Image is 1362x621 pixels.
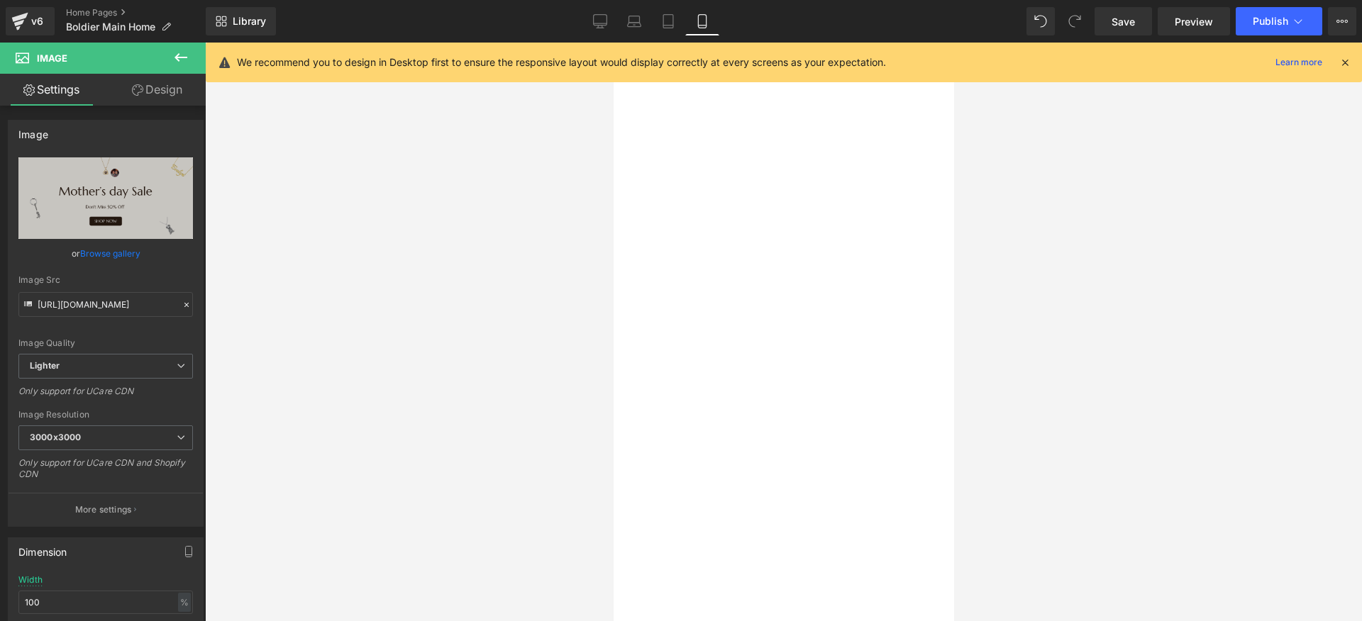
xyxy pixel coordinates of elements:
[18,338,193,348] div: Image Quality
[18,121,48,140] div: Image
[206,7,276,35] a: New Library
[1328,7,1356,35] button: More
[18,457,193,489] div: Only support for UCare CDN and Shopify CDN
[18,275,193,285] div: Image Src
[66,7,206,18] a: Home Pages
[18,410,193,420] div: Image Resolution
[37,52,67,64] span: Image
[106,74,209,106] a: Design
[28,12,46,30] div: v6
[614,43,954,621] iframe: To enrich screen reader interactions, please activate Accessibility in Grammarly extension settings
[66,21,155,33] span: Boldier Main Home
[237,55,886,70] p: We recommend you to design in Desktop first to ensure the responsive layout would display correct...
[1061,7,1089,35] button: Redo
[18,591,193,614] input: auto
[30,360,60,371] b: Lighter
[583,7,617,35] a: Desktop
[651,7,685,35] a: Tablet
[1270,54,1328,71] a: Learn more
[9,493,203,526] button: More settings
[18,246,193,261] div: or
[1026,7,1055,35] button: Undo
[18,575,43,585] div: Width
[1253,16,1288,27] span: Publish
[6,7,55,35] a: v6
[30,432,81,442] b: 3000x3000
[233,15,266,28] span: Library
[75,503,132,516] p: More settings
[1236,7,1322,35] button: Publish
[617,7,651,35] a: Laptop
[178,593,191,612] div: %
[1158,7,1230,35] a: Preview
[18,386,193,406] div: Only support for UCare CDN
[1112,14,1135,29] span: Save
[685,7,719,35] a: Mobile
[1175,14,1213,29] span: Preview
[18,538,67,558] div: Dimension
[80,241,140,266] a: Browse gallery
[18,292,193,317] input: Link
